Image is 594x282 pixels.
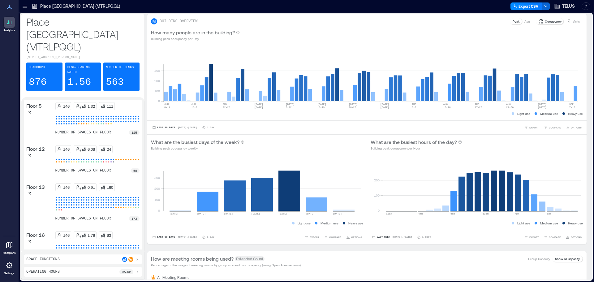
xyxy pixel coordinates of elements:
[543,234,562,240] button: COMPARE
[26,145,45,153] p: Floor 12
[151,138,239,146] p: What are the busiest days of the week?
[552,1,577,11] button: TELUS
[517,221,530,226] p: Light use
[543,124,562,131] button: COMPARE
[286,103,295,106] text: [DATE]
[523,234,540,240] button: EXPORT
[80,185,81,190] p: /
[160,19,197,24] p: BUILDING OVERVIEW
[55,130,111,135] p: number of spaces on floor
[254,103,263,106] text: [DATE]
[317,103,326,106] text: [DATE]
[517,111,530,116] p: Light use
[170,212,179,215] text: [DATE]
[565,234,583,240] button: OPTIONS
[524,19,530,24] p: Avg
[151,29,235,36] p: How many people are in the building?
[107,185,113,190] p: 160
[63,185,70,190] p: 146
[122,269,131,274] p: 9a - 5p
[545,19,562,24] p: Occupancy
[63,147,70,152] p: 146
[374,193,380,197] tspan: 100
[107,233,111,238] p: 83
[151,255,234,262] p: How are meeting rooms being used?
[2,15,17,34] a: Analytics
[317,106,325,109] text: 13-19
[547,212,552,215] text: 8pm
[555,256,580,261] p: Show all Capacity
[151,146,244,151] p: Building peak occupancy weekly
[3,251,16,255] p: Floorplans
[131,216,137,221] p: 173
[371,146,462,151] p: Building peak occupancy per Hour
[55,216,111,221] p: number of spaces on floor
[349,106,356,109] text: 20-26
[67,76,91,89] p: 1.56
[371,234,413,240] button: Last Week |[DATE]-[DATE]
[88,104,95,109] p: 1.32
[380,103,389,106] text: [DATE]
[540,221,558,226] p: Medium use
[40,3,120,9] p: Place [GEOGRAPHIC_DATA] (MTRLPQGL)
[549,235,561,239] span: COMPARE
[412,106,416,109] text: 3-9
[386,212,392,215] text: 12am
[80,233,81,238] p: /
[515,212,519,215] text: 4pm
[254,106,263,109] text: [DATE]
[475,106,482,109] text: 17-23
[29,65,45,70] p: Headcount
[207,235,214,239] p: 1 Day
[348,221,363,226] p: Heavy use
[158,99,160,103] tspan: 0
[154,79,160,83] tspan: 200
[529,126,539,129] span: EXPORT
[329,235,341,239] span: COMPARE
[224,212,233,215] text: [DATE]
[569,103,574,106] text: SEP
[349,103,358,106] text: [DATE]
[298,221,311,226] p: Light use
[333,212,342,215] text: [DATE]
[568,221,583,226] p: Heavy use
[568,111,583,116] p: Heavy use
[26,257,60,262] p: Space Functions
[306,212,315,215] text: [DATE]
[443,106,451,109] text: 10-16
[412,103,416,106] text: AUG
[164,103,169,106] text: JUN
[154,198,160,202] tspan: 100
[380,106,389,109] text: [DATE]
[80,147,81,152] p: /
[573,19,580,24] p: Visits
[131,130,137,135] p: 125
[569,106,575,109] text: 7-13
[540,111,558,116] p: Medium use
[29,76,47,89] p: 876
[26,183,45,191] p: Floor 13
[55,168,111,173] p: number of spaces on floor
[528,256,550,261] p: Group Capacity
[151,124,198,131] button: Last 90 Days |[DATE]-[DATE]
[151,262,301,267] p: Percentage of the usage of meeting rooms by group size and room capacity (using Open Area sensors)
[106,65,134,70] p: Number of Desks
[506,103,511,106] text: AUG
[510,2,542,10] button: Export CSV
[374,178,380,182] tspan: 200
[26,15,140,53] p: Place [GEOGRAPHIC_DATA] (MTRLPQGL)
[1,237,18,257] a: Floorplans
[151,234,198,240] button: Last 90 Days |[DATE]-[DATE]
[523,124,540,131] button: EXPORT
[26,269,60,274] p: Operating Hours
[418,212,423,215] text: 4am
[3,28,15,32] p: Analytics
[154,176,160,180] tspan: 300
[538,103,547,106] text: [DATE]
[378,209,380,212] tspan: 0
[4,271,15,275] p: Settings
[562,3,575,9] span: TELUS
[157,275,189,280] p: All Meeting Rooms
[278,212,287,215] text: [DATE]
[549,126,561,129] span: COMPARE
